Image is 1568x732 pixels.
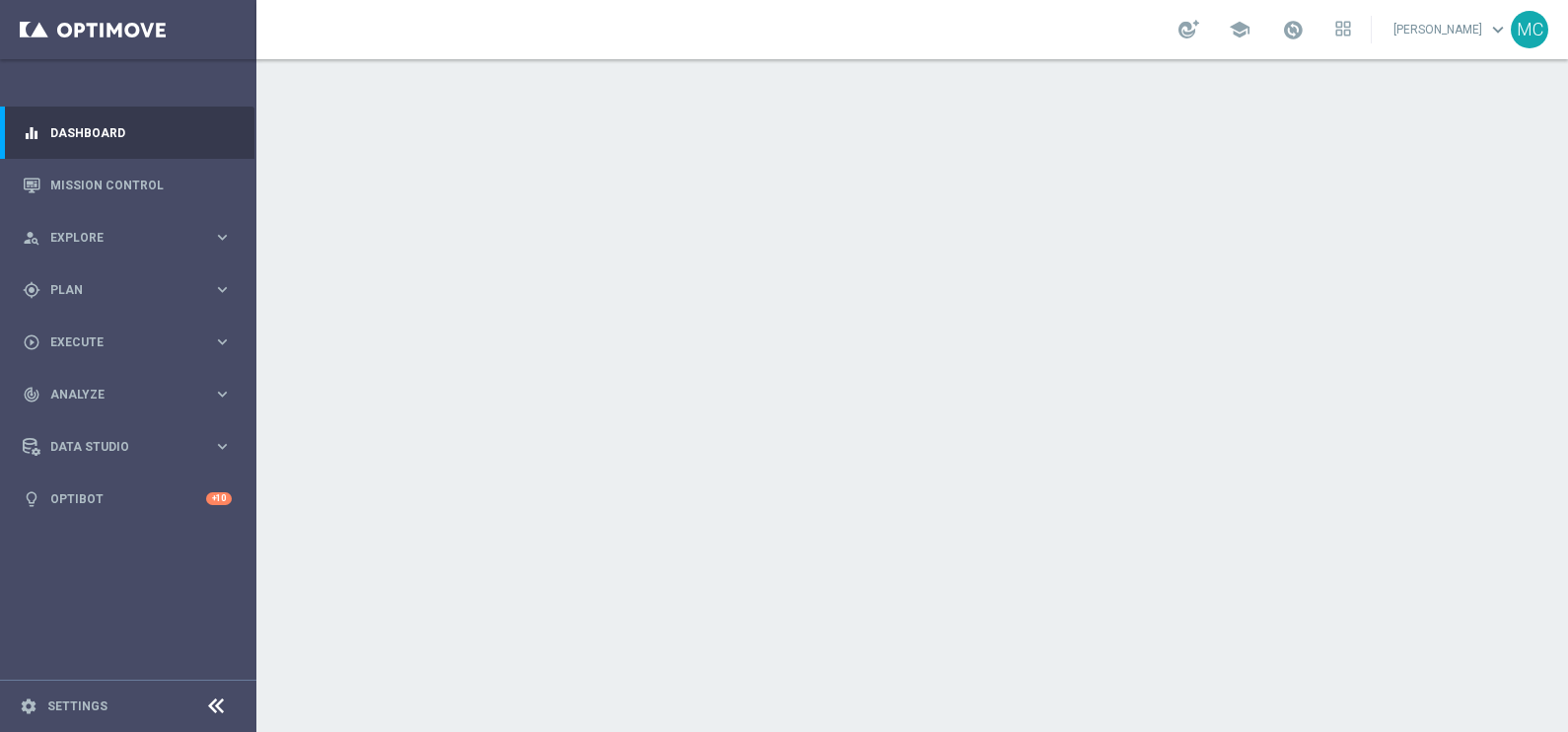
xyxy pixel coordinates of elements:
[23,333,40,351] i: play_circle_outline
[23,124,40,142] i: equalizer
[23,473,232,525] div: Optibot
[22,230,233,246] button: person_search Explore keyboard_arrow_right
[1229,19,1250,40] span: school
[50,336,213,348] span: Execute
[22,125,233,141] button: equalizer Dashboard
[23,229,40,247] i: person_search
[22,491,233,507] button: lightbulb Optibot +10
[50,473,206,525] a: Optibot
[22,282,233,298] button: gps_fixed Plan keyboard_arrow_right
[23,229,213,247] div: Explore
[213,332,232,351] i: keyboard_arrow_right
[20,697,37,715] i: settings
[50,389,213,401] span: Analyze
[213,228,232,247] i: keyboard_arrow_right
[206,492,232,505] div: +10
[23,438,213,456] div: Data Studio
[23,159,232,211] div: Mission Control
[50,441,213,453] span: Data Studio
[23,281,213,299] div: Plan
[22,387,233,403] button: track_changes Analyze keyboard_arrow_right
[23,281,40,299] i: gps_fixed
[23,490,40,508] i: lightbulb
[1487,19,1509,40] span: keyboard_arrow_down
[1391,15,1511,44] a: [PERSON_NAME]keyboard_arrow_down
[22,439,233,455] button: Data Studio keyboard_arrow_right
[1511,11,1548,48] div: MC
[23,107,232,159] div: Dashboard
[22,178,233,193] button: Mission Control
[23,333,213,351] div: Execute
[50,159,232,211] a: Mission Control
[50,107,232,159] a: Dashboard
[213,385,232,403] i: keyboard_arrow_right
[23,386,40,403] i: track_changes
[213,280,232,299] i: keyboard_arrow_right
[50,284,213,296] span: Plan
[50,232,213,244] span: Explore
[23,386,213,403] div: Analyze
[22,334,233,350] button: play_circle_outline Execute keyboard_arrow_right
[213,437,232,456] i: keyboard_arrow_right
[47,700,107,712] a: Settings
